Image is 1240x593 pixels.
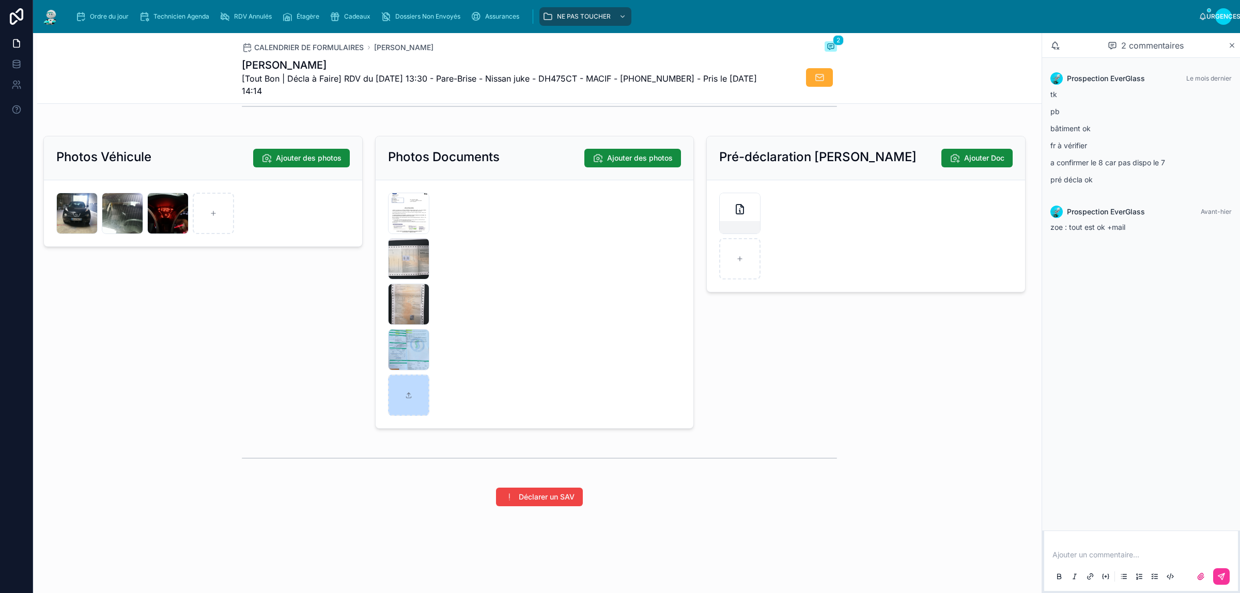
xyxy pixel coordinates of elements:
[1050,158,1165,167] font: a confirmer le 8 car pas dispo le 7
[378,7,468,26] a: Dossiers Non Envoyés
[539,7,631,26] a: NE PAS TOUCHER
[825,41,837,54] button: 2
[519,492,575,501] font: Déclarer un SAV
[584,149,681,167] button: Ajouter des photos
[964,153,1004,162] font: Ajouter Doc
[607,153,673,162] font: Ajouter des photos
[153,12,209,20] font: Technicien Agenda
[941,149,1013,167] button: Ajouter Doc
[68,5,1199,28] div: contenu déroulant
[216,7,279,26] a: RDV Annulés
[1050,141,1087,150] font: fr à vérifier
[279,7,327,26] a: Étagère
[557,12,611,20] font: NE PAS TOUCHER
[327,7,378,26] a: Cadeaux
[41,8,60,25] img: Logo de l'application
[1121,40,1184,51] font: 2 commentaires
[234,12,272,20] font: RDV Annulés
[1050,107,1060,116] font: pb
[1050,90,1057,99] font: tk
[374,43,433,52] font: [PERSON_NAME]
[254,43,364,52] font: CALENDRIER DE FORMULAIRES
[1186,74,1232,82] font: Le mois dernier
[1067,74,1108,83] font: Prospection
[485,12,519,20] font: Assurances
[1050,124,1091,133] font: bâtiment ok
[1067,207,1108,216] font: Prospection
[1201,208,1232,215] font: Avant-hier
[496,488,583,506] button: Déclarer un SAV
[344,12,370,20] font: Cadeaux
[136,7,216,26] a: Technicien Agenda
[56,149,151,164] font: Photos Véhicule
[242,73,757,96] font: [Tout Bon | Décla à Faire] RDV du [DATE] 13:30 - Pare-Brise - Nissan juke - DH475CT - MACIF - [PH...
[242,42,364,53] a: CALENDRIER DE FORMULAIRES
[1110,207,1145,216] font: EverGlass
[719,149,917,164] font: Pré-déclaration [PERSON_NAME]
[1110,74,1145,83] font: EverGlass
[374,42,433,53] a: [PERSON_NAME]
[253,149,350,167] button: Ajouter des photos
[242,59,327,71] font: [PERSON_NAME]
[388,149,500,164] font: Photos Documents
[276,153,342,162] font: Ajouter des photos
[1050,175,1093,184] font: pré décla ok
[395,12,460,20] font: Dossiers Non Envoyés
[297,12,319,20] font: Étagère
[72,7,136,26] a: Ordre du jour
[90,12,129,20] font: Ordre du jour
[1050,223,1125,231] font: zoe : tout est ok +mail
[468,7,526,26] a: Assurances
[836,36,840,44] font: 2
